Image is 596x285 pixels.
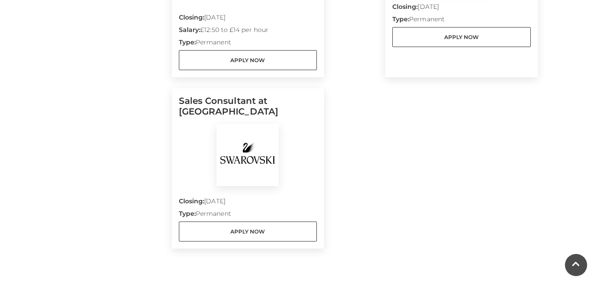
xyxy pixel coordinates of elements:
[392,15,531,27] p: Permanent
[179,210,196,218] strong: Type:
[179,209,317,222] p: Permanent
[217,124,279,186] img: Swarovski
[179,26,201,34] strong: Salary:
[179,25,317,38] p: £12:50 to £14 per hour
[179,38,196,46] strong: Type:
[179,13,205,21] strong: Closing:
[392,27,531,47] a: Apply Now
[179,197,205,205] strong: Closing:
[179,222,317,241] a: Apply Now
[179,13,317,25] p: [DATE]
[179,95,317,124] h5: Sales Consultant at [GEOGRAPHIC_DATA]
[392,3,418,11] strong: Closing:
[179,38,317,50] p: Permanent
[179,197,317,209] p: [DATE]
[179,50,317,70] a: Apply Now
[392,2,531,15] p: [DATE]
[392,15,409,23] strong: Type:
